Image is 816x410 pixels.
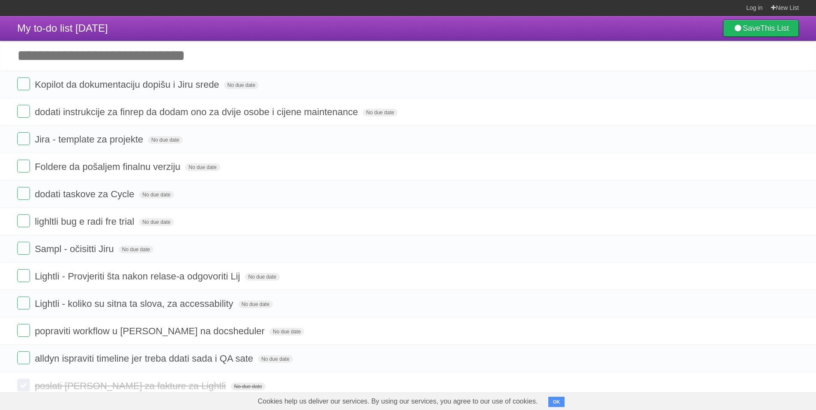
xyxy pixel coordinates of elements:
span: lighltli bug e radi fre trial [35,216,136,227]
span: popraviti workflow u [PERSON_NAME] na docsheduler [35,326,267,336]
span: No due date [148,136,182,144]
button: OK [548,397,565,407]
span: Foldere da pošaljem finalnu verziju [35,161,182,172]
span: No due date [139,191,174,199]
span: No due date [245,273,280,281]
span: poslati [PERSON_NAME] za fakture za Lightli [35,380,228,391]
span: Sampl - očisitti Jiru [35,244,116,254]
label: Done [17,187,30,200]
label: Done [17,351,30,364]
label: Done [17,160,30,172]
span: No due date [258,355,293,363]
span: Cookies help us deliver our services. By using our services, you agree to our use of cookies. [249,393,547,410]
span: Kopilot da dokumentaciju dopišu i Jiru srede [35,79,221,90]
span: No due date [231,383,266,390]
label: Done [17,105,30,118]
span: alldyn ispraviti timeline jer treba ddati sada i QA sate [35,353,255,364]
label: Done [17,269,30,282]
span: No due date [363,109,398,116]
label: Done [17,242,30,255]
span: No due date [185,163,220,171]
span: No due date [119,246,153,253]
a: SaveThis List [723,20,799,37]
label: Done [17,379,30,392]
span: My to-do list [DATE] [17,22,108,34]
span: Lightli - Provjeriti šta nakon relase-a odgovoriti Lij [35,271,242,282]
label: Done [17,324,30,337]
b: This List [760,24,789,33]
span: No due date [269,328,304,336]
label: Done [17,297,30,309]
span: dodati taskove za Cycle [35,189,136,199]
span: dodati instrukcije za finrep da dodam ono za dvije osobe i cijene maintenance [35,107,360,117]
span: No due date [238,300,273,308]
span: Lightli - koliko su sitna ta slova, za accessability [35,298,235,309]
span: No due date [139,218,174,226]
label: Done [17,77,30,90]
label: Done [17,214,30,227]
span: No due date [224,81,259,89]
span: Jira - template za projekte [35,134,145,145]
label: Done [17,132,30,145]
